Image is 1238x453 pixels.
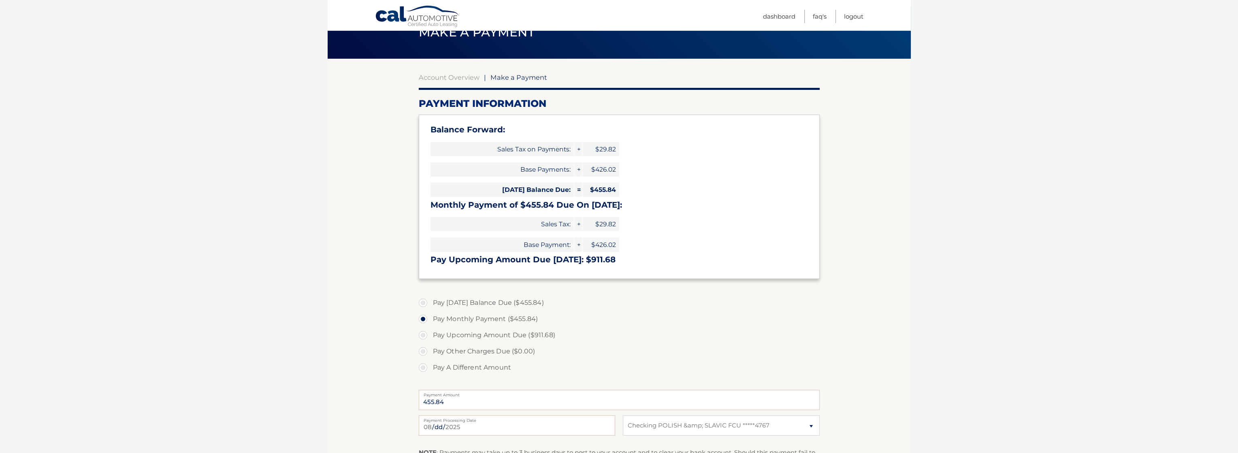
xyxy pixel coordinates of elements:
span: Make a Payment [419,25,535,40]
input: Payment Date [419,415,615,436]
span: + [574,238,582,252]
a: Logout [844,10,863,23]
span: Sales Tax: [430,217,574,231]
span: $29.82 [583,142,619,156]
label: Pay A Different Amount [419,359,820,376]
label: Pay [DATE] Balance Due ($455.84) [419,295,820,311]
input: Payment Amount [419,390,820,410]
h2: Payment Information [419,98,820,110]
span: | [484,73,486,81]
label: Pay Monthly Payment ($455.84) [419,311,820,327]
h3: Balance Forward: [430,125,808,135]
span: Base Payments: [430,162,574,177]
span: Make a Payment [490,73,547,81]
h3: Pay Upcoming Amount Due [DATE]: $911.68 [430,255,808,265]
span: $455.84 [583,183,619,197]
span: + [574,162,582,177]
label: Payment Amount [419,390,820,396]
h3: Monthly Payment of $455.84 Due On [DATE]: [430,200,808,210]
a: Dashboard [763,10,795,23]
span: $426.02 [583,238,619,252]
a: Account Overview [419,73,479,81]
a: Cal Automotive [375,5,460,29]
span: Base Payment: [430,238,574,252]
span: [DATE] Balance Due: [430,183,574,197]
span: $426.02 [583,162,619,177]
label: Pay Upcoming Amount Due ($911.68) [419,327,820,343]
span: + [574,217,582,231]
span: = [574,183,582,197]
label: Pay Other Charges Due ($0.00) [419,343,820,359]
span: Sales Tax on Payments: [430,142,574,156]
span: + [574,142,582,156]
label: Payment Processing Date [419,415,615,422]
span: $29.82 [583,217,619,231]
a: FAQ's [813,10,827,23]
